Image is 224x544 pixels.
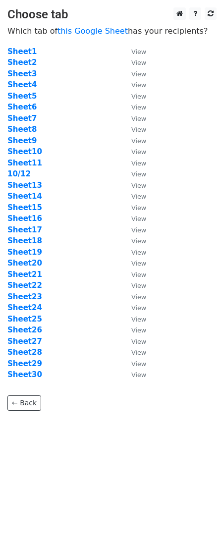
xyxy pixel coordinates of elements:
a: Sheet30 [7,370,42,379]
small: View [131,282,146,289]
a: Sheet8 [7,125,37,134]
a: View [121,192,146,201]
a: Sheet29 [7,359,42,368]
a: View [121,169,146,178]
a: View [121,114,146,123]
a: 10/12 [7,169,31,178]
small: View [131,93,146,100]
small: View [131,48,146,55]
a: this Google Sheet [57,26,128,36]
a: View [121,47,146,56]
a: Sheet23 [7,292,42,301]
small: View [131,316,146,323]
a: Sheet11 [7,159,42,167]
small: View [131,260,146,267]
a: View [121,348,146,357]
a: Sheet20 [7,259,42,268]
a: Sheet13 [7,181,42,190]
a: Sheet21 [7,270,42,279]
h3: Choose tab [7,7,217,22]
a: Sheet24 [7,303,42,312]
small: View [131,326,146,334]
a: View [121,337,146,346]
small: View [131,304,146,312]
small: View [131,182,146,189]
small: View [131,193,146,200]
a: View [121,315,146,324]
small: View [131,249,146,256]
a: View [121,225,146,234]
small: View [131,360,146,368]
a: Sheet15 [7,203,42,212]
a: Sheet10 [7,147,42,156]
a: View [121,159,146,167]
strong: Sheet2 [7,58,37,67]
a: View [121,236,146,245]
small: View [131,170,146,178]
a: View [121,292,146,301]
small: View [131,137,146,145]
small: View [131,148,146,156]
small: View [131,349,146,356]
small: View [131,371,146,379]
a: View [121,125,146,134]
a: Sheet16 [7,214,42,223]
a: View [121,181,146,190]
a: Sheet3 [7,69,37,78]
a: View [121,69,146,78]
small: View [131,204,146,212]
a: View [121,136,146,145]
a: Sheet26 [7,326,42,334]
small: View [131,338,146,345]
a: View [121,92,146,101]
small: View [131,293,146,301]
a: Sheet5 [7,92,37,101]
a: Sheet28 [7,348,42,357]
a: View [121,370,146,379]
small: View [131,126,146,133]
small: View [131,59,146,66]
a: Sheet6 [7,103,37,111]
strong: Sheet14 [7,192,42,201]
small: View [131,81,146,89]
a: Sheet22 [7,281,42,290]
a: View [121,270,146,279]
a: Sheet17 [7,225,42,234]
small: View [131,226,146,234]
strong: Sheet9 [7,136,37,145]
a: View [121,203,146,212]
a: Sheet19 [7,248,42,257]
a: Sheet1 [7,47,37,56]
a: View [121,359,146,368]
a: View [121,326,146,334]
a: Sheet4 [7,80,37,89]
small: View [131,70,146,78]
a: Sheet27 [7,337,42,346]
p: Which tab of has your recipients? [7,26,217,36]
a: View [121,103,146,111]
a: Sheet7 [7,114,37,123]
a: View [121,80,146,89]
small: View [131,215,146,222]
